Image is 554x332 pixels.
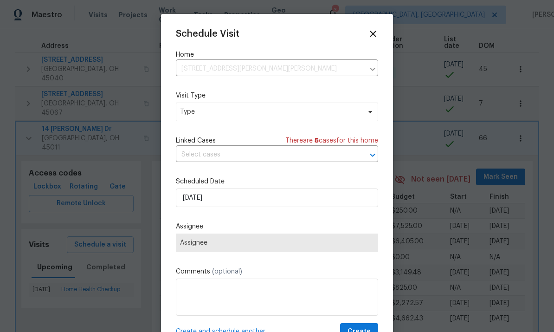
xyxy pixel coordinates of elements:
[315,137,319,144] span: 5
[285,136,378,145] span: There are case s for this home
[176,29,239,39] span: Schedule Visit
[176,148,352,162] input: Select cases
[176,177,378,186] label: Scheduled Date
[176,91,378,100] label: Visit Type
[366,149,379,162] button: Open
[180,107,361,117] span: Type
[176,136,216,145] span: Linked Cases
[368,29,378,39] span: Close
[176,189,378,207] input: M/D/YYYY
[180,239,374,247] span: Assignee
[176,222,378,231] label: Assignee
[176,62,364,76] input: Enter in an address
[176,50,378,59] label: Home
[176,267,378,276] label: Comments
[212,268,242,275] span: (optional)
